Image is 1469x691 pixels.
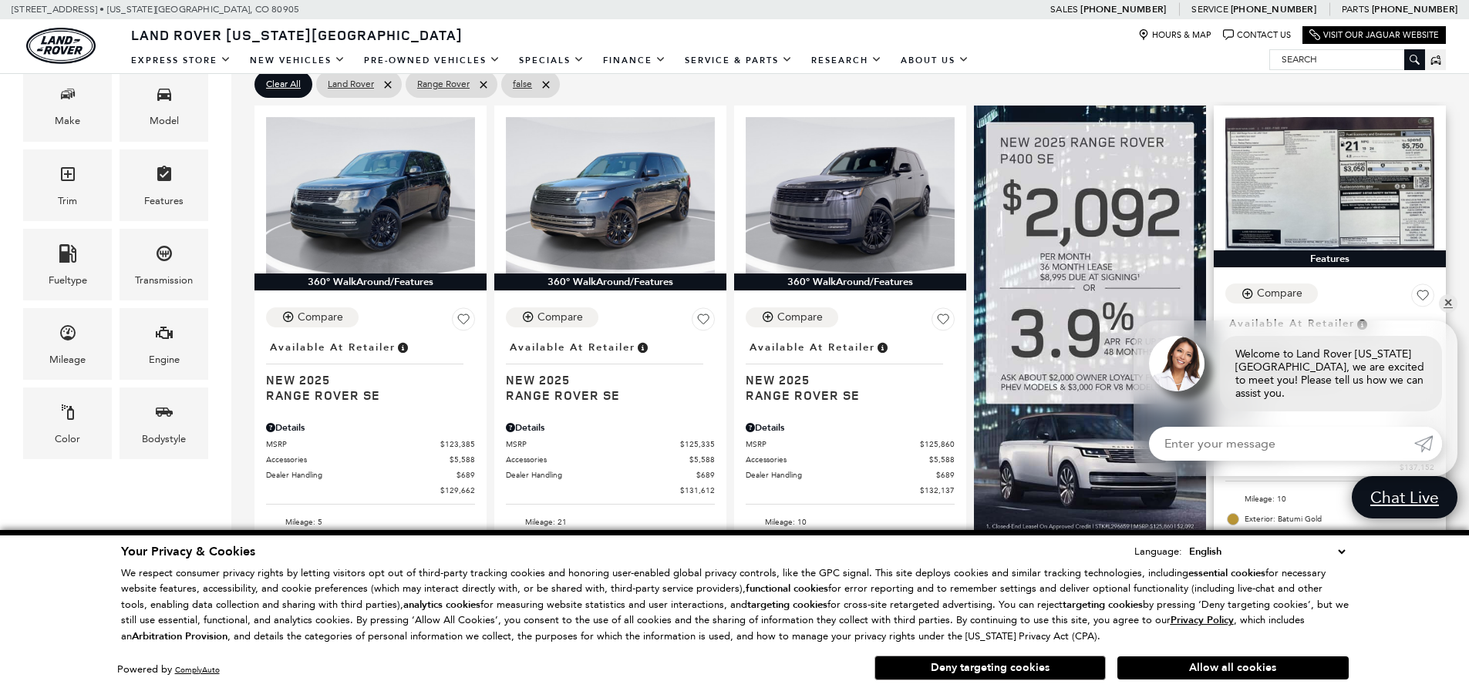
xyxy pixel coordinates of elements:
button: Compare Vehicle [746,307,838,327]
span: Mileage [59,320,77,351]
input: Enter your message [1149,427,1414,461]
a: [PHONE_NUMBER] [1080,3,1166,15]
a: Hours & Map [1138,29,1211,41]
strong: Arbitration Provision [132,629,227,643]
span: MSRP [266,438,440,450]
div: Model [150,112,179,129]
a: Accessories $5,588 [746,454,955,465]
div: Bodystyle [142,431,186,448]
div: Make [55,112,80,129]
a: Pre-Owned Vehicles [355,47,510,74]
a: [PHONE_NUMBER] [1231,3,1316,15]
div: Powered by [117,665,220,675]
li: Mileage: 10 [746,512,955,532]
p: We respect consumer privacy rights by letting visitors opt out of third-party tracking cookies an... [121,565,1349,645]
span: $5,588 [929,454,955,465]
div: Pricing Details - Range Rover SE [506,421,715,434]
a: Accessories $5,588 [506,454,715,465]
a: Accessories $5,588 [266,454,475,465]
span: MSRP [506,438,680,450]
span: Range Rover [417,75,470,94]
a: EXPRESS STORE [122,47,241,74]
div: FueltypeFueltype [23,229,112,300]
div: 360° WalkAround/Features [254,273,487,290]
span: $5,588 [689,454,715,465]
button: Compare Vehicle [506,307,598,327]
span: Range Rover SE [506,387,703,403]
a: Available at RetailerNew 2025Range Rover SE [266,337,475,403]
span: Features [155,161,174,193]
span: $129,662 [440,485,475,496]
a: $132,137 [746,485,955,496]
a: Land Rover [US_STATE][GEOGRAPHIC_DATA] [122,25,472,44]
div: BodystyleBodystyle [120,387,208,459]
span: Service [1191,4,1228,15]
span: Vehicle is in stock and ready for immediate delivery. Due to demand, availability is subject to c... [875,339,889,356]
a: Visit Our Jaguar Website [1309,29,1439,41]
div: Compare [1257,287,1302,300]
div: Compare [777,310,823,324]
div: Pricing Details - Range Rover SE [266,421,475,434]
a: Chat Live [1352,476,1457,518]
a: Finance [594,47,676,74]
span: $132,137 [920,485,955,496]
span: Make [59,81,77,112]
u: Privacy Policy [1171,613,1234,627]
img: Agent profile photo [1149,336,1205,391]
strong: functional cookies [746,582,828,595]
div: Trim [58,193,77,210]
div: FeaturesFeatures [120,149,208,221]
span: Range Rover SE [746,387,943,403]
span: Land Rover [328,75,374,94]
a: MSRP $125,860 [746,438,955,450]
span: $125,335 [680,438,715,450]
span: Vehicle is in stock and ready for immediate delivery. Due to demand, availability is subject to c... [635,339,649,356]
span: Bodystyle [155,399,174,431]
img: 2025 Land Rover Range Rover SE [746,117,955,273]
a: Research [802,47,891,74]
button: Save Vehicle [1411,283,1434,313]
div: Features [1214,250,1446,267]
span: New 2025 [266,372,463,387]
img: 2025 Land Rover Range Rover SE [266,117,475,273]
a: Available at RetailerNew 2025Range Rover SE [746,337,955,403]
span: Fueltype [59,240,77,272]
span: Land Rover [US_STATE][GEOGRAPHIC_DATA] [131,25,463,44]
div: MileageMileage [23,308,112,380]
a: Specials [510,47,594,74]
a: land-rover [26,28,96,64]
a: Service & Parts [676,47,802,74]
div: Features [144,193,184,210]
a: Submit [1414,427,1442,461]
span: Dealer Handling [506,469,696,481]
span: MSRP [746,438,920,450]
a: Available at RetailerNew 2025Range Rover SE [1225,313,1434,379]
span: Available at Retailer [510,339,635,356]
span: Vehicle is in stock and ready for immediate delivery. Due to demand, availability is subject to c... [1355,315,1369,332]
a: $131,612 [506,485,715,496]
div: ModelModel [120,69,208,141]
div: Compare [298,310,343,324]
strong: targeting cookies [747,598,827,612]
img: 2025 Land Rover Range Rover SE [506,117,715,273]
a: [PHONE_NUMBER] [1372,3,1457,15]
span: Dealer Handling [266,469,457,481]
img: 2025 Land Rover Range Rover SE [1225,117,1434,250]
span: false [513,75,532,94]
div: Color [55,431,80,448]
div: Compare [537,310,583,324]
span: $689 [457,469,475,481]
span: Engine [155,320,174,351]
div: TrimTrim [23,149,112,221]
a: MSRP $125,335 [506,438,715,450]
div: Pricing Details - Range Rover SE [746,421,955,434]
span: Available at Retailer [1229,315,1355,332]
div: ColorColor [23,387,112,459]
a: Privacy Policy [1171,614,1234,626]
a: Available at RetailerNew 2025Range Rover SE [506,337,715,403]
div: Engine [149,351,180,368]
strong: essential cookies [1188,566,1265,580]
a: About Us [891,47,979,74]
div: Welcome to Land Rover [US_STATE][GEOGRAPHIC_DATA], we are excited to meet you! Please tell us how... [1220,336,1442,411]
div: EngineEngine [120,308,208,380]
